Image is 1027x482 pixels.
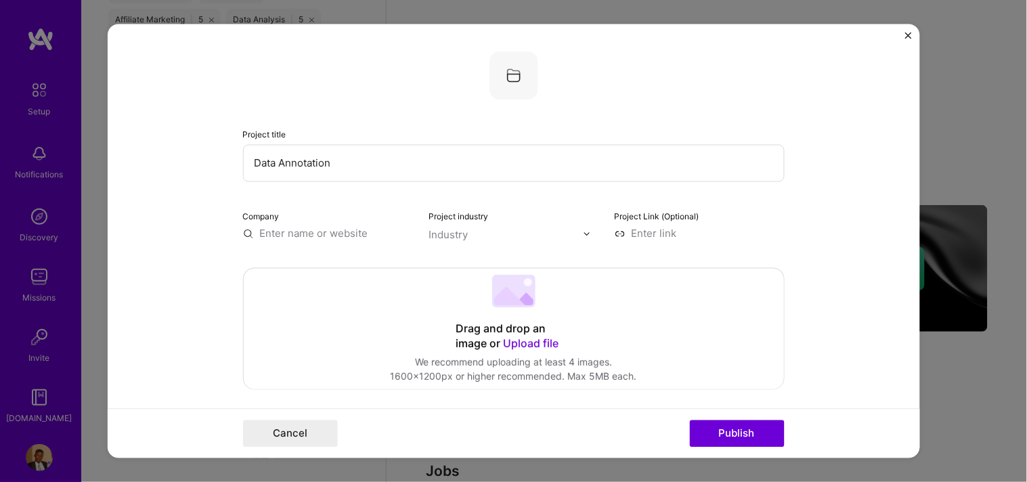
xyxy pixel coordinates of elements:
[690,420,785,447] button: Publish
[243,145,785,182] input: Enter the name of the project
[391,369,637,383] div: 1600x1200px or higher recommended. Max 5MB each.
[489,51,538,100] img: Company logo
[243,420,338,447] button: Cancel
[243,212,280,222] label: Company
[429,212,488,222] label: Project industry
[243,268,785,390] div: Drag and drop an image or Upload fileWe recommend uploading at least 4 images.1600x1200px or high...
[243,227,413,241] input: Enter name or website
[583,229,591,238] img: drop icon
[429,228,468,242] div: Industry
[243,130,286,140] label: Project title
[615,227,785,241] input: Enter link
[615,212,699,222] label: Project Link (Optional)
[391,355,637,369] div: We recommend uploading at least 4 images.
[456,322,571,351] div: Drag and drop an image or
[905,32,912,47] button: Close
[504,336,559,350] span: Upload file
